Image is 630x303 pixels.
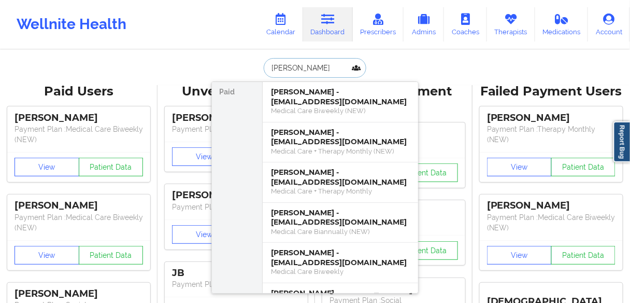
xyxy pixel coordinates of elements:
[172,225,237,244] button: View
[271,168,410,187] div: [PERSON_NAME] - [EMAIL_ADDRESS][DOMAIN_NAME]
[172,189,300,201] div: [PERSON_NAME]
[394,241,459,260] button: Patient Data
[165,84,308,100] div: Unverified Users
[444,7,487,42] a: Coaches
[15,112,143,124] div: [PERSON_NAME]
[7,84,150,100] div: Paid Users
[271,128,410,147] div: [PERSON_NAME] - [EMAIL_ADDRESS][DOMAIN_NAME]
[79,246,144,265] button: Patient Data
[259,7,303,42] a: Calendar
[487,200,615,212] div: [PERSON_NAME]
[172,202,300,212] p: Payment Plan : Unmatched Plan
[535,7,589,42] a: Medications
[551,158,616,176] button: Patient Data
[487,212,615,233] p: Payment Plan : Medical Care Biweekly (NEW)
[480,84,623,100] div: Failed Payment Users
[172,267,300,279] div: JB
[15,212,143,233] p: Payment Plan : Medical Care Biweekly (NEW)
[588,7,630,42] a: Account
[613,121,630,162] a: Report Bug
[79,158,144,176] button: Patient Data
[15,124,143,145] p: Payment Plan : Medical Care Biweekly (NEW)
[271,147,410,156] div: Medical Care + Therapy Monthly (NEW)
[172,124,300,134] p: Payment Plan : Unmatched Plan
[487,112,615,124] div: [PERSON_NAME]
[172,112,300,124] div: [PERSON_NAME]
[303,7,353,42] a: Dashboard
[394,163,459,182] button: Patient Data
[172,279,300,290] p: Payment Plan : Unmatched Plan
[271,187,410,196] div: Medical Care + Therapy Monthly
[487,246,552,265] button: View
[487,124,615,145] p: Payment Plan : Therapy Monthly (NEW)
[551,246,616,265] button: Patient Data
[487,158,552,176] button: View
[353,7,404,42] a: Prescribers
[271,106,410,115] div: Medical Care Biweekly (NEW)
[172,147,237,166] button: View
[15,246,79,265] button: View
[271,227,410,236] div: Medical Care Biannually (NEW)
[271,248,410,267] div: [PERSON_NAME] - [EMAIL_ADDRESS][DOMAIN_NAME]
[404,7,444,42] a: Admins
[15,158,79,176] button: View
[487,7,535,42] a: Therapists
[15,200,143,212] div: [PERSON_NAME]
[271,208,410,227] div: [PERSON_NAME] - [EMAIL_ADDRESS][DOMAIN_NAME]
[271,267,410,276] div: Medical Care Biweekly
[15,288,143,300] div: [PERSON_NAME]
[271,87,410,106] div: [PERSON_NAME] - [EMAIL_ADDRESS][DOMAIN_NAME]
